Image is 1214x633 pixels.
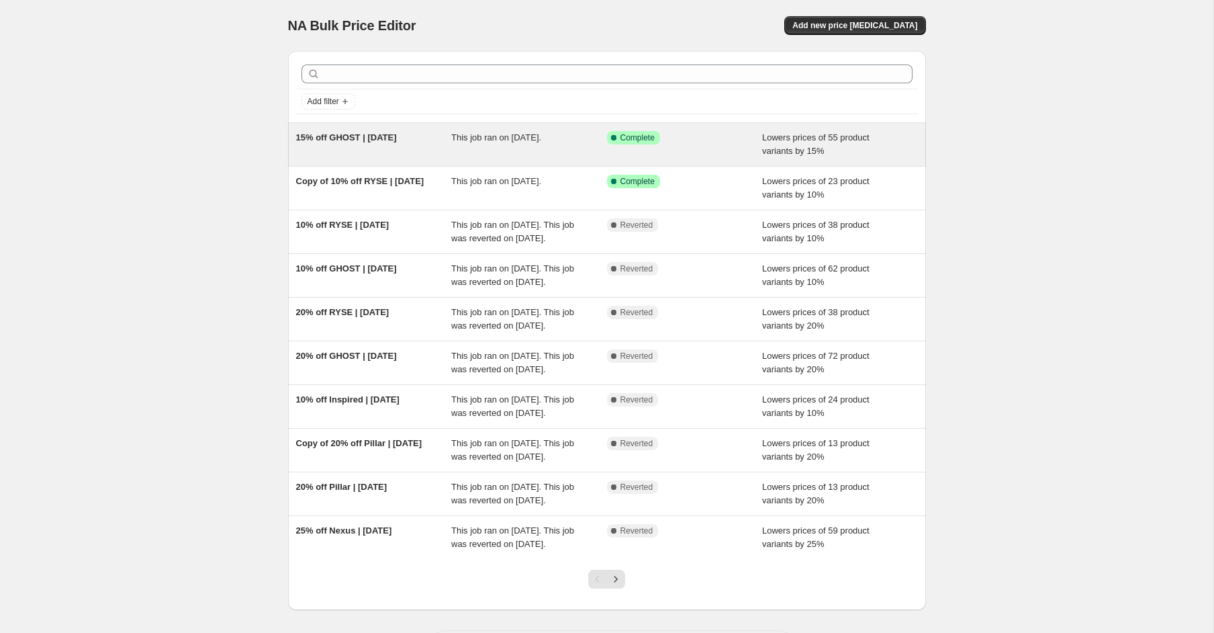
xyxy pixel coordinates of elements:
[620,263,653,274] span: Reverted
[296,482,387,492] span: 20% off Pillar | [DATE]
[784,16,925,35] button: Add new price [MEDICAL_DATA]
[451,132,541,142] span: This job ran on [DATE].
[296,525,392,536] span: 25% off Nexus | [DATE]
[620,482,653,493] span: Reverted
[620,220,653,230] span: Reverted
[620,438,653,449] span: Reverted
[451,394,574,418] span: This job ran on [DATE]. This job was reverted on [DATE].
[620,307,653,318] span: Reverted
[451,307,574,331] span: This job ran on [DATE]. This job was reverted on [DATE].
[451,176,541,186] span: This job ran on [DATE].
[620,132,655,143] span: Complete
[762,482,870,505] span: Lowers prices of 13 product variants by 20%
[296,394,400,405] span: 10% off Inspired | [DATE]
[588,570,625,589] nav: Pagination
[762,394,870,418] span: Lowers prices of 24 product variants by 10%
[762,525,870,549] span: Lowers prices of 59 product variants by 25%
[296,263,397,273] span: 10% off GHOST | [DATE]
[451,438,574,462] span: This job ran on [DATE]. This job was reverted on [DATE].
[606,570,625,589] button: Next
[451,525,574,549] span: This job ran on [DATE]. This job was reverted on [DATE].
[762,176,870,200] span: Lowers prices of 23 product variants by 10%
[296,351,397,361] span: 20% off GHOST | [DATE]
[762,438,870,462] span: Lowers prices of 13 product variants by 20%
[620,351,653,362] span: Reverted
[296,132,397,142] span: 15% off GHOST | [DATE]
[296,220,389,230] span: 10% off RYSE | [DATE]
[451,351,574,374] span: This job ran on [DATE]. This job was reverted on [DATE].
[288,18,416,33] span: NA Bulk Price Editor
[762,263,870,287] span: Lowers prices of 62 product variants by 10%
[620,394,653,405] span: Reverted
[451,220,574,243] span: This job ran on [DATE]. This job was reverted on [DATE].
[762,351,870,374] span: Lowers prices of 72 product variants by 20%
[620,525,653,536] span: Reverted
[296,176,424,186] span: Copy of 10% off RYSE | [DATE]
[296,307,389,317] span: 20% off RYSE | [DATE]
[451,263,574,287] span: This job ran on [DATE]. This job was reverted on [DATE].
[762,307,870,331] span: Lowers prices of 38 product variants by 20%
[301,93,355,110] button: Add filter
[762,132,870,156] span: Lowers prices of 55 product variants by 15%
[620,176,655,187] span: Complete
[792,20,917,31] span: Add new price [MEDICAL_DATA]
[762,220,870,243] span: Lowers prices of 38 product variants by 10%
[296,438,422,448] span: Copy of 20% off Pillar | [DATE]
[451,482,574,505] span: This job ran on [DATE]. This job was reverted on [DATE].
[308,96,339,107] span: Add filter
